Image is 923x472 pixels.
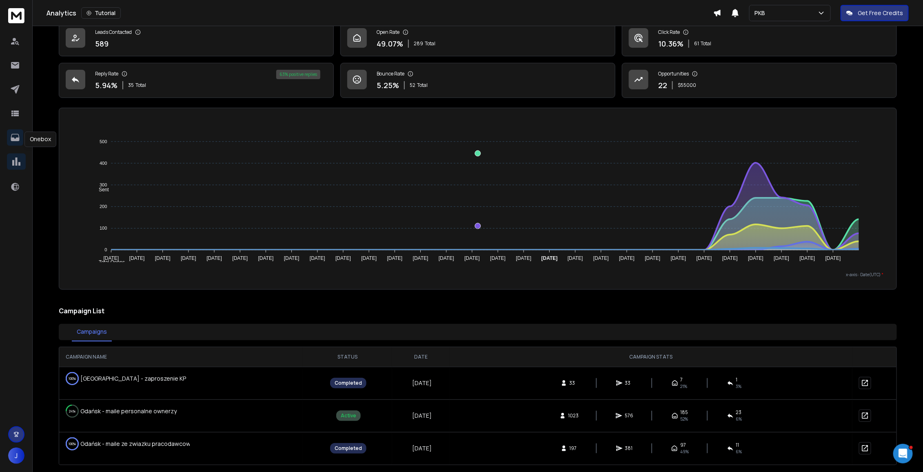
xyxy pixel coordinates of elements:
tspan: 100 [100,226,107,230]
p: 5.94 % [95,80,118,91]
span: 6 % [736,416,742,422]
div: Completed [330,378,366,388]
a: Click Rate10.36%61Total [622,21,897,56]
tspan: [DATE] [593,255,609,261]
button: J [8,448,24,464]
td: Gdańsk - maile personalne ownerzy [59,400,190,423]
iframe: Intercom live chat [893,444,913,463]
tspan: [DATE] [439,255,454,261]
p: 24 % [69,407,75,415]
p: 100 % [69,440,76,448]
span: 21 % [681,383,688,390]
p: Click Rate [658,29,680,35]
div: Active [336,410,361,421]
tspan: [DATE] [800,255,815,261]
p: 5.25 % [377,80,399,91]
tspan: 500 [100,139,107,144]
div: 63 % positive replies [276,70,320,79]
a: Open Rate49.07%289Total [340,21,615,56]
span: Sent [93,187,109,193]
tspan: [DATE] [284,255,300,261]
tspan: [DATE] [181,255,196,261]
tspan: [DATE] [748,255,764,261]
p: Bounce Rate [377,71,404,77]
span: Total Opens [93,259,125,265]
span: 11 [736,442,739,448]
div: Completed [330,443,366,454]
tspan: [DATE] [671,255,686,261]
td: [DATE] [392,399,450,432]
p: 589 [95,38,109,49]
td: [DATE] [392,367,450,399]
th: CAMPAIGN NAME [59,347,303,367]
span: Total [701,40,711,47]
span: 52 % [681,416,688,422]
tspan: [DATE] [206,255,222,261]
tspan: 300 [100,182,107,187]
tspan: [DATE] [645,255,661,261]
tspan: [DATE] [129,255,144,261]
tspan: [DATE] [335,255,351,261]
span: 1023 [568,412,579,419]
tspan: [DATE] [361,255,377,261]
p: 22 [658,80,667,91]
a: Reply Rate5.94%35Total63% positive replies [59,63,334,98]
p: 100 % [69,374,76,383]
tspan: 200 [100,204,107,209]
span: 23 [736,409,742,416]
span: 97 [680,442,686,448]
span: Total [135,82,146,89]
p: PKB [754,9,768,17]
tspan: [DATE] [310,255,325,261]
span: 3 % [736,383,742,390]
p: $ 55000 [678,82,696,89]
button: Campaigns [72,323,112,341]
span: 35 [128,82,134,89]
th: CAMPAIGN STATS [450,347,852,367]
td: [DATE] [392,432,450,465]
span: 576 [625,412,633,419]
h2: Campaign List [59,306,897,316]
tspan: [DATE] [568,255,583,261]
span: Total [425,40,435,47]
th: STATUS [303,347,392,367]
button: Get Free Credits [841,5,909,21]
p: Leads Contacted [95,29,132,35]
p: Get Free Credits [858,9,903,17]
tspan: 0 [104,248,107,253]
td: Gdańsk - maile ze zwiazku pracodawcow [59,432,190,455]
tspan: [DATE] [232,255,248,261]
span: 1 [736,377,738,383]
span: Total [417,82,428,89]
span: 381 [625,445,633,452]
tspan: [DATE] [413,255,428,261]
span: 61 [694,40,699,47]
tspan: [DATE] [516,255,532,261]
a: Leads Contacted589 [59,21,334,56]
a: Opportunities22$55000 [622,63,897,98]
tspan: [DATE] [155,255,171,261]
tspan: [DATE] [103,255,119,261]
div: Analytics [47,7,713,19]
a: Bounce Rate5.25%52Total [340,63,615,98]
button: Tutorial [81,7,121,19]
tspan: [DATE] [464,255,480,261]
tspan: [DATE] [774,255,790,261]
p: 49.07 % [377,38,403,49]
tspan: [DATE] [258,255,273,261]
span: 289 [414,40,423,47]
p: x-axis : Date(UTC) [72,272,883,278]
tspan: [DATE] [697,255,712,261]
tspan: [DATE] [541,255,558,261]
span: 185 [681,409,688,416]
tspan: [DATE] [619,255,635,261]
td: [GEOGRAPHIC_DATA] - zaproszenie KP [59,367,190,390]
p: 10.36 % [658,38,683,49]
tspan: [DATE] [825,255,841,261]
tspan: 400 [100,161,107,166]
p: Opportunities [658,71,689,77]
p: Reply Rate [95,71,118,77]
p: Open Rate [377,29,399,35]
